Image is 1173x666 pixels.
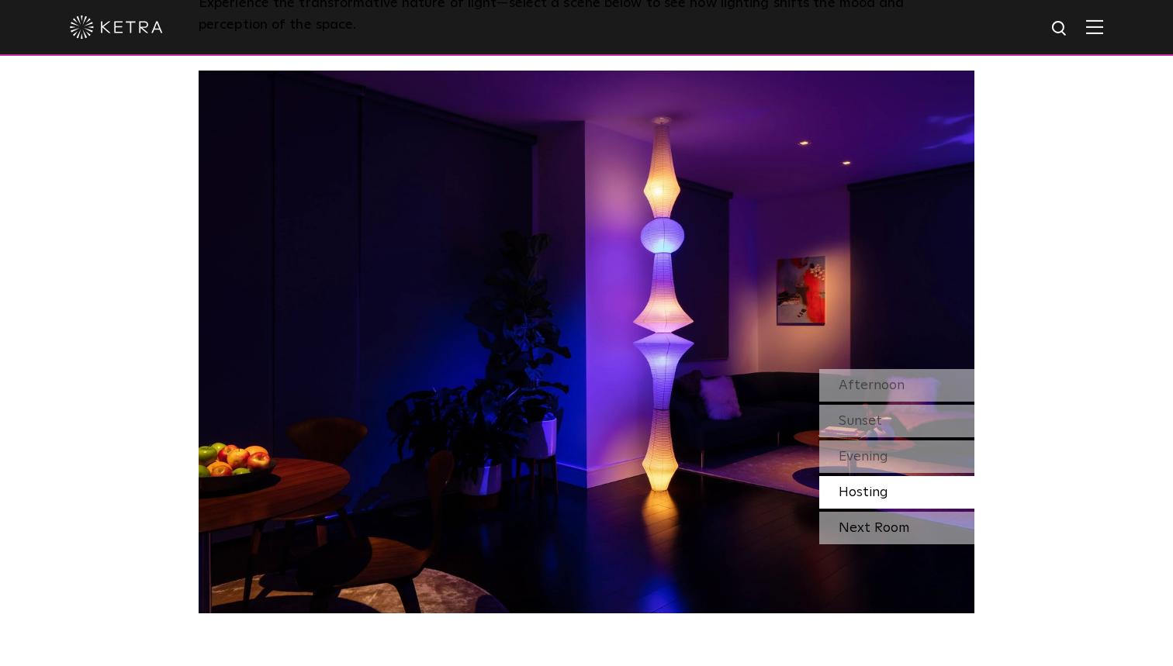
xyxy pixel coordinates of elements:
[839,378,905,392] span: Afternoon
[70,16,163,39] img: ketra-logo-2019-white
[819,512,974,544] div: Next Room
[1050,19,1070,39] img: search icon
[199,71,974,613] img: SS_HBD_LivingRoom_Desktop_04
[839,485,888,499] span: Hosting
[839,414,882,428] span: Sunset
[839,450,888,464] span: Evening
[1086,19,1103,34] img: Hamburger%20Nav.svg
